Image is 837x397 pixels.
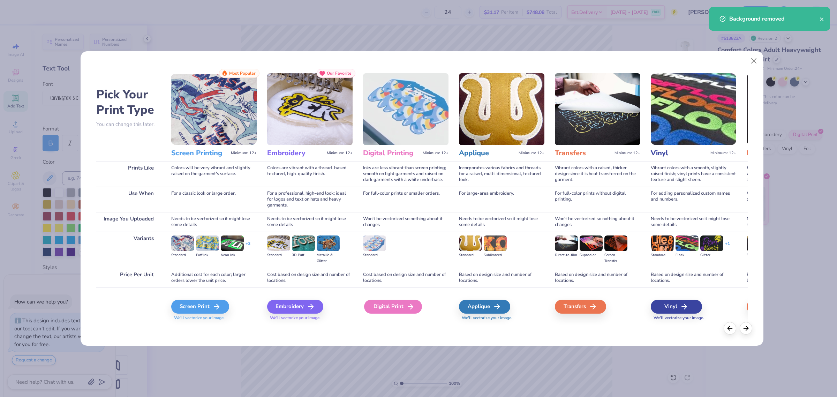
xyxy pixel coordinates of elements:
div: Puff Ink [196,252,219,258]
div: Additional cost for each color; larger orders lower the unit price. [171,268,257,287]
div: For adding personalized custom names and numbers. [651,187,736,212]
div: Needs to be vectorized so it might lose some details [459,212,544,232]
img: Neon Ink [221,235,244,251]
span: Minimum: 12+ [327,151,353,156]
h3: Applique [459,149,516,158]
div: Standard [363,252,386,258]
img: Vinyl [651,73,736,145]
img: Puff Ink [196,235,219,251]
h3: Vinyl [651,149,708,158]
img: Flock [676,235,699,251]
span: Minimum: 12+ [423,151,448,156]
img: Standard [363,235,386,251]
div: Based on design size and number of locations. [459,268,544,287]
img: Screen Printing [171,73,257,145]
div: Sublimated [484,252,507,258]
span: Our Favorite [327,71,352,76]
div: Won't be vectorized so nothing about it changes [555,212,640,232]
button: close [820,15,824,23]
div: Vinyl [651,300,702,314]
span: We'll vectorize your image. [651,315,736,321]
h3: Digital Printing [363,149,420,158]
div: For a professional, high-end look; ideal for logos and text on hats and heavy garments. [267,187,353,212]
div: Screen Transfer [604,252,627,264]
span: Minimum: 12+ [231,151,257,156]
h3: Foil [747,149,804,158]
div: + 1 [725,241,730,253]
div: Image You Uploaded [96,212,161,232]
div: Colors are vibrant with a thread-based textured, high-quality finish. [267,161,353,187]
h3: Embroidery [267,149,324,158]
div: Variants [96,232,161,268]
img: Standard [747,235,770,251]
img: Transfers [555,73,640,145]
span: Most Popular [229,71,256,76]
div: Based on design size and number of locations. [651,268,736,287]
h2: Pick Your Print Type [96,87,161,118]
img: Applique [459,73,544,145]
div: Inks are less vibrant than screen printing; smooth on light garments and raised on dark garments ... [363,161,448,187]
img: Sublimated [484,235,507,251]
span: We'll vectorize your image. [171,315,257,321]
div: Standard [651,252,674,258]
img: Embroidery [267,73,353,145]
div: Needs to be vectorized so it might lose some details [171,212,257,232]
span: We'll vectorize your image. [267,315,353,321]
div: Cost based on design size and number of locations. [267,268,353,287]
img: Digital Printing [363,73,448,145]
div: Vibrant colors with a smooth, slightly raised finish; vinyl prints have a consistent texture and ... [651,161,736,187]
div: Based on design size and number of locations. [555,268,640,287]
span: We'll vectorize your image. [747,315,832,321]
div: Won't be vectorized so nothing about it changes [363,212,448,232]
div: Incorporates various fabrics and threads for a raised, multi-dimensional, textured look. [459,161,544,187]
img: Standard [267,235,290,251]
div: Vibrant colors with a raised, thicker design since it is heat transferred on the garment. [555,161,640,187]
h3: Transfers [555,149,612,158]
div: Supacolor [580,252,603,258]
div: 3D Puff [292,252,315,258]
img: Foil [747,73,832,145]
img: Supacolor [580,235,603,251]
div: Use When [96,187,161,212]
div: Cost based on design size and number of locations. [363,268,448,287]
div: Needs to be vectorized so it might lose some details [267,212,353,232]
div: When you want to add a shine to the design that stands out on the garment. [747,187,832,212]
div: Price Per Unit [96,268,161,287]
div: For full-color prints without digital printing. [555,187,640,212]
h3: Screen Printing [171,149,228,158]
div: Prints Like [96,161,161,187]
div: Foil [747,300,798,314]
div: Standard [267,252,290,258]
span: Minimum: 12+ [519,151,544,156]
div: Colors will be very vibrant and slightly raised on the garment's surface. [171,161,257,187]
div: Standard [459,252,482,258]
div: For large-area embroidery. [459,187,544,212]
img: Metallic & Glitter [317,235,340,251]
span: Minimum: 12+ [710,151,736,156]
span: We'll vectorize your image. [459,315,544,321]
div: Metallic & Glitter [317,252,340,264]
img: Standard [171,235,194,251]
div: Transfers [555,300,606,314]
div: Needs to be vectorized so it might lose some details [651,212,736,232]
div: Digital Print [364,300,422,314]
div: Flock [676,252,699,258]
div: Foil prints have a shiny, metallic finish with a smooth, slightly raised surface for a luxurious ... [747,161,832,187]
div: Based on design size and number of locations. [747,268,832,287]
div: Neon Ink [221,252,244,258]
div: Standard [747,252,770,258]
div: Glitter [700,252,723,258]
p: You can change this later. [96,121,161,127]
div: Direct-to-film [555,252,578,258]
div: For full-color prints or smaller orders. [363,187,448,212]
div: For a classic look or large order. [171,187,257,212]
img: 3D Puff [292,235,315,251]
img: Screen Transfer [604,235,627,251]
div: Standard [171,252,194,258]
div: Embroidery [267,300,323,314]
div: Needs to be vectorized so it might lose some details [747,212,832,232]
div: Screen Print [171,300,229,314]
div: + 3 [246,241,250,253]
button: Close [747,54,760,68]
img: Glitter [700,235,723,251]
